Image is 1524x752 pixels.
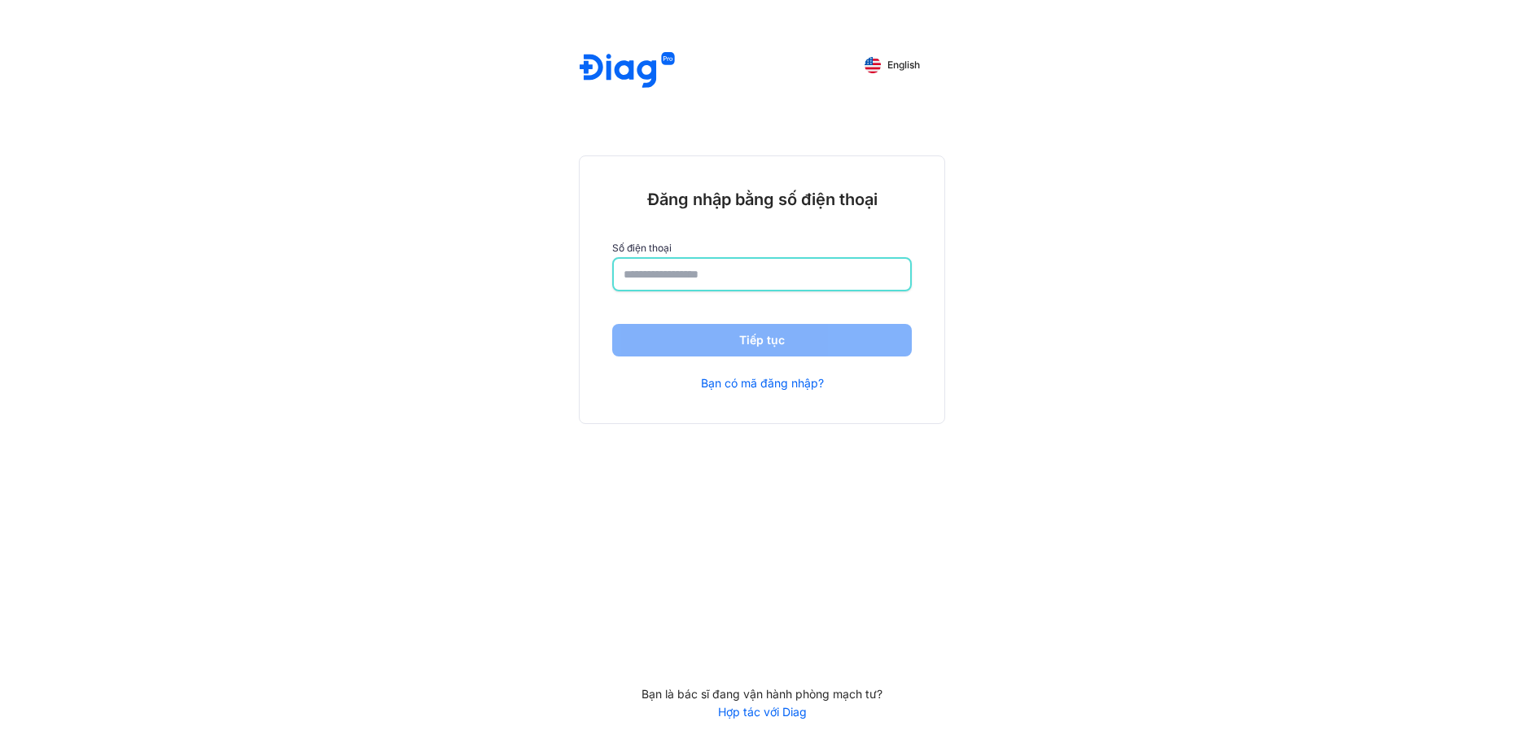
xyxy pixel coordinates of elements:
[612,189,912,210] div: Đăng nhập bằng số điện thoại
[701,376,824,391] a: Bạn có mã đăng nhập?
[579,687,945,702] div: Bạn là bác sĩ đang vận hành phòng mạch tư?
[612,324,912,356] button: Tiếp tục
[865,57,881,73] img: English
[612,243,912,254] label: Số điện thoại
[580,52,675,90] img: logo
[579,705,945,719] a: Hợp tác với Diag
[853,52,931,78] button: English
[887,59,920,71] span: English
